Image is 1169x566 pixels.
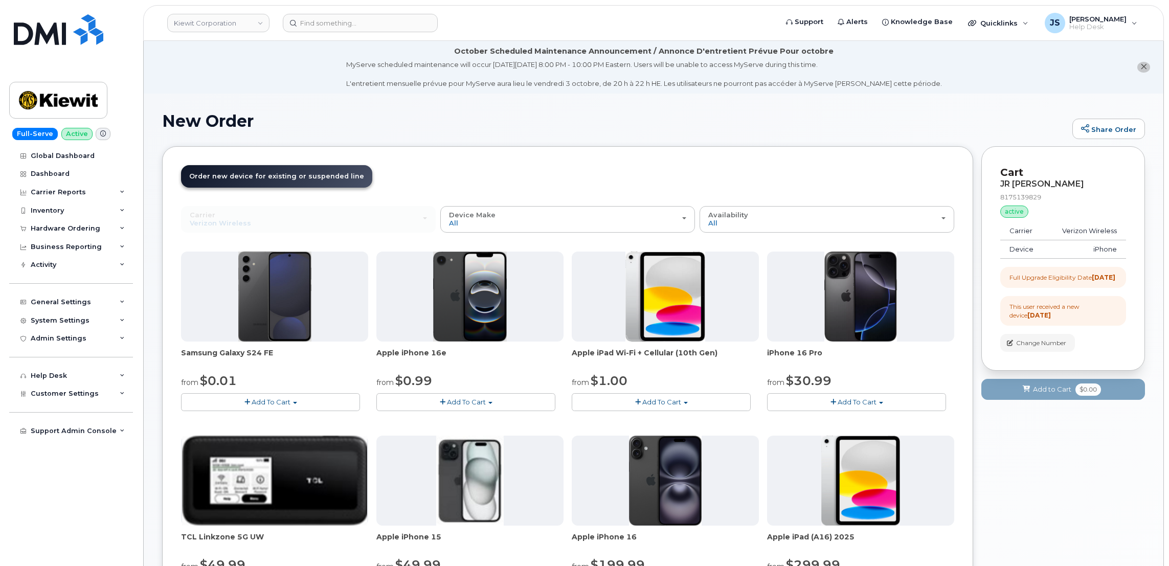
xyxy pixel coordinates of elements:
div: Full Upgrade Eligibility Date [1009,273,1115,282]
button: Add To Cart [572,393,751,411]
p: Cart [1000,165,1126,180]
button: Add To Cart [376,393,555,411]
iframe: Messenger Launcher [1125,522,1161,558]
span: $0.00 [1075,383,1101,396]
strong: [DATE] [1027,311,1051,319]
div: TCL Linkzone 5G UW [181,532,368,552]
td: iPhone [1046,240,1126,259]
td: Device [1000,240,1046,259]
span: Add to Cart [1033,384,1071,394]
button: Add to Cart $0.00 [981,379,1145,400]
span: Device Make [449,211,496,219]
img: iphone_16_plus.png [629,436,701,526]
button: close notification [1137,62,1150,73]
span: Change Number [1016,338,1066,348]
span: Add To Cart [252,398,290,406]
small: from [572,378,589,387]
img: iphone15.jpg [436,436,504,526]
a: Share Order [1072,119,1145,139]
span: All [708,219,717,227]
span: Availability [708,211,748,219]
div: MyServe scheduled maintenance will occur [DATE][DATE] 8:00 PM - 10:00 PM Eastern. Users will be u... [346,60,942,88]
img: iphone_16_pro.png [824,252,897,342]
strong: [DATE] [1092,274,1115,281]
div: Apple iPad Wi-Fi + Cellular (10th Gen) [572,348,759,368]
td: Carrier [1000,222,1046,240]
span: Add To Cart [447,398,486,406]
div: This user received a new device [1009,302,1117,320]
div: Apple iPhone 16 [572,532,759,552]
span: $0.99 [395,373,432,388]
small: from [181,378,198,387]
button: Availability All [700,206,954,233]
span: Order new device for existing or suspended line [189,172,364,180]
button: Add To Cart [767,393,946,411]
img: ipad_11.png [821,436,901,526]
div: October Scheduled Maintenance Announcement / Annonce D'entretient Prévue Pour octobre [454,46,834,57]
span: All [449,219,458,227]
img: linkzone5g.png [182,436,368,526]
small: from [376,378,394,387]
img: ipad10thgen.png [625,252,705,342]
div: 8175139829 [1000,193,1126,201]
div: iPhone 16 Pro [767,348,954,368]
button: Device Make All [440,206,695,233]
div: Apple iPhone 16e [376,348,564,368]
div: JR [PERSON_NAME] [1000,179,1126,189]
div: active [1000,206,1028,218]
button: Change Number [1000,334,1075,352]
button: Add To Cart [181,393,360,411]
small: from [767,378,784,387]
div: Samsung Galaxy S24 FE [181,348,368,368]
span: Add To Cart [838,398,876,406]
span: Add To Cart [642,398,681,406]
td: Verizon Wireless [1046,222,1126,240]
div: Apple iPhone 15 [376,532,564,552]
div: Apple iPad (A16) 2025 [767,532,954,552]
h1: New Order [162,112,1067,130]
img: iphone16e.png [433,252,507,342]
span: $30.99 [786,373,831,388]
img: s24FE.jpg [238,252,311,342]
span: $1.00 [591,373,627,388]
span: $0.01 [200,373,237,388]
